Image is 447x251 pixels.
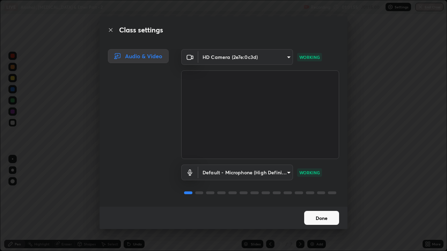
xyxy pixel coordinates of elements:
h2: Class settings [119,25,163,35]
div: HD Camera (2e7e:0c3d) [198,49,293,65]
div: HD Camera (2e7e:0c3d) [198,165,293,180]
p: WORKING [299,54,320,60]
p: WORKING [299,169,320,176]
button: Done [304,211,339,225]
div: Audio & Video [108,49,169,63]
